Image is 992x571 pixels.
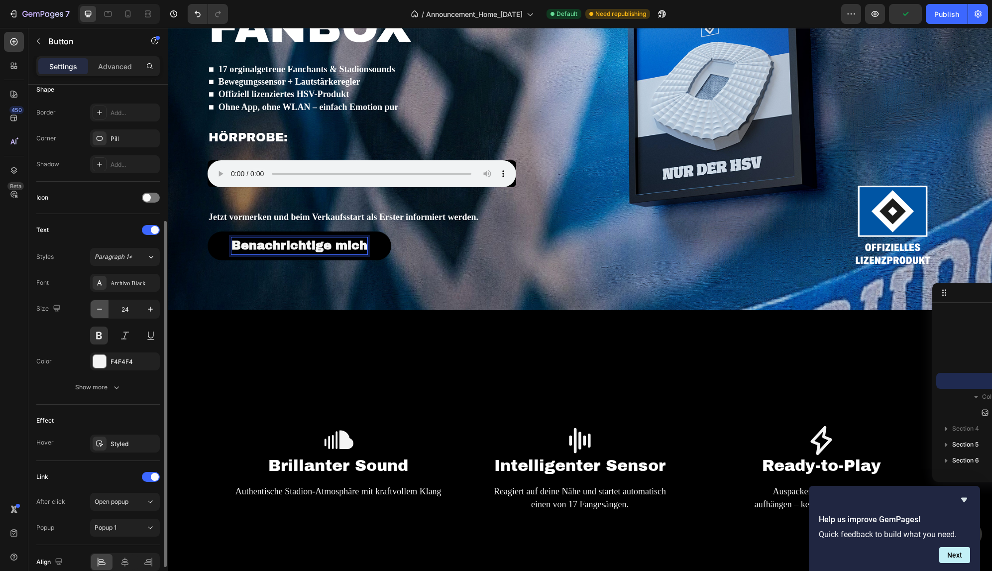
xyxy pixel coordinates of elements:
span: Hörprobe: [41,103,120,116]
div: Pill [110,134,157,143]
span: Section 6 [952,456,979,465]
span: Section 4 [952,424,979,434]
button: Next question [939,547,970,563]
div: Archivo Black [110,279,157,288]
button: Paragraph 1* [90,248,160,266]
p: Authentische Stadion-Atmosphäre mit kraftvollem Klang [55,457,286,470]
div: Publish [934,9,959,19]
h2: Intelligenter Sensor [295,428,529,449]
audio: Dein Browser unterstützt kein Audio. [40,132,348,159]
p: Button [48,35,133,47]
h2: Help us improve GemPages! [819,514,970,526]
span: Default [556,9,577,18]
div: Hover [36,438,54,447]
span: Popup 1 [809,260,819,283]
p: Jetzt vormerken und beim Verkaufsstart als Erster informiert werden. [41,184,403,195]
p: Reagiert auf deine Nähe und startet automatisch einen von 17 Fangesängen. [320,457,504,482]
span: Need republishing [595,9,646,18]
div: Border [36,108,56,117]
button: Publish [926,4,968,24]
div: Add... [110,160,157,169]
img: gempages_583055473008182233-8c1ea257-9d79-4ab4-92d1-50a10dfbd0a1.png [681,153,769,240]
p: Advanced [98,61,132,72]
div: Color [36,357,52,366]
div: Align [36,556,65,569]
p: ■ Bewegungssensor + Lautstärkeregler [41,48,403,60]
div: Size [36,302,63,316]
div: Shape [36,85,54,94]
p: 7 [65,8,70,20]
p: Benachrichtige mich [64,210,200,227]
button: Popup 1 [90,519,160,537]
div: Rich Text Editor. Editing area: main [64,210,200,227]
div: Popup [36,523,54,532]
button: Show more [36,378,160,396]
div: Help us improve GemPages! [819,494,970,563]
div: 450 [9,106,24,114]
span: Ready-to-Play [594,429,713,447]
div: Effect [36,416,54,425]
button: Open popup [90,493,160,511]
div: Beta [7,182,24,190]
div: After click [36,497,65,506]
div: Show more [75,382,121,392]
div: Icon [36,193,48,202]
button: 7 [4,4,74,24]
a: Rich Text Editor. Editing area: main [40,204,223,232]
span: Section 5 [952,440,979,450]
button: Hide survey [958,494,970,506]
div: Corner [36,134,56,143]
span: Open popup [95,498,128,505]
p: Settings [49,61,77,72]
span: Paragraph 1* [95,252,132,261]
div: F4F4F4 [110,357,157,366]
span: Announcement_Home_[DATE] [426,9,523,19]
div: Styled [110,440,157,449]
div: Undo/Redo [188,4,228,24]
p: ■ Ohne App, ohne WLAN – einfach Emotion pur [41,73,403,86]
span: Popup 1 [95,524,116,531]
div: Link [36,472,48,481]
h2: Brillanter Sound [54,428,287,449]
iframe: Design area [168,28,992,571]
div: Add... [110,109,157,117]
div: Styles [36,252,54,261]
span: / [422,9,424,19]
div: Text [36,226,49,234]
p: ■ Offiziell lizenziertes HSV-Produkt [41,60,403,73]
p: ■ 17 orginalgetreue Fanchants & Stadionsounds [41,35,403,48]
div: Shadow [36,160,59,169]
p: Quick feedback to build what you need. [819,530,970,539]
div: Font [36,278,49,287]
p: Auspacken, aufstellen oder aufhängen – keine App, kein WLAN. [538,457,770,482]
